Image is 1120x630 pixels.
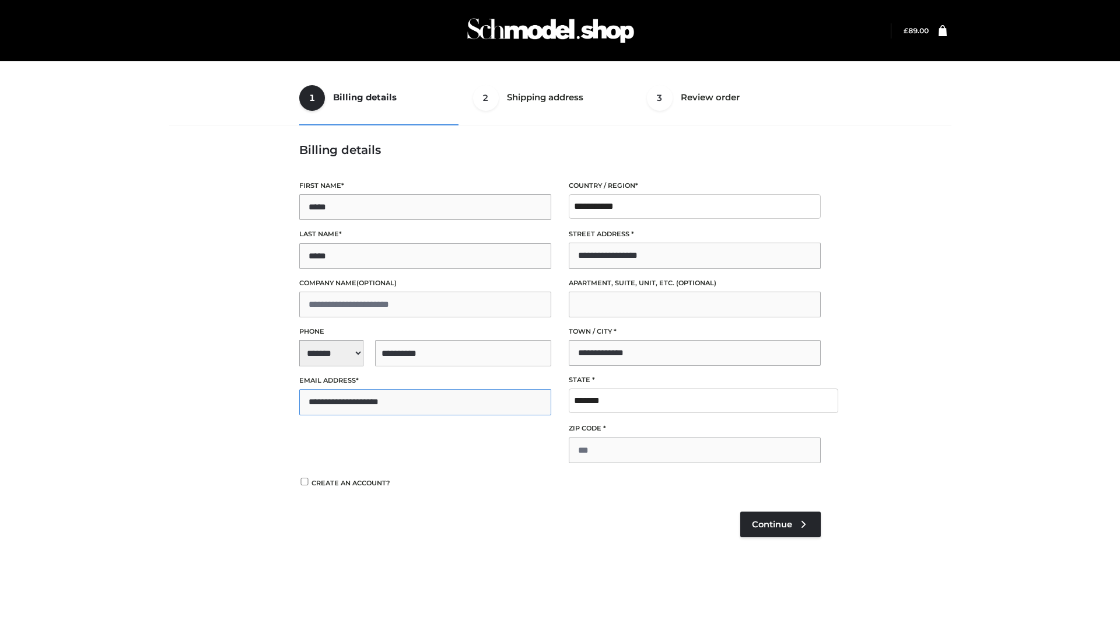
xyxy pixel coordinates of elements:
label: Country / Region [569,180,821,191]
span: Continue [752,519,792,530]
label: Town / City [569,326,821,337]
label: ZIP Code [569,423,821,434]
label: First name [299,180,551,191]
label: Phone [299,326,551,337]
span: £ [904,26,908,35]
a: £89.00 [904,26,929,35]
label: Street address [569,229,821,240]
span: (optional) [676,279,716,287]
span: Create an account? [311,479,390,487]
input: Create an account? [299,478,310,485]
a: Continue [740,512,821,537]
span: (optional) [356,279,397,287]
label: Apartment, suite, unit, etc. [569,278,821,289]
label: State [569,374,821,386]
label: Email address [299,375,551,386]
h3: Billing details [299,143,821,157]
label: Last name [299,229,551,240]
img: Schmodel Admin 964 [463,8,638,54]
bdi: 89.00 [904,26,929,35]
label: Company name [299,278,551,289]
